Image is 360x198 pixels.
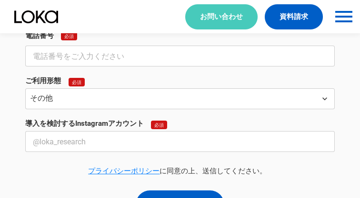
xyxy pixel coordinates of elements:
[25,131,335,152] input: @loka_research
[154,122,164,128] p: 必須
[72,79,81,85] p: 必須
[25,46,335,66] input: 電話番号をご入力ください
[25,31,54,41] p: 電話番号
[88,167,160,175] a: プライバシーポリシー
[25,119,144,129] p: 導入を検討するInstagramアカウント
[64,33,74,39] p: 必須
[265,4,323,29] a: 資料請求
[185,4,258,29] a: お問い合わせ
[25,76,61,86] p: ご利用形態
[20,166,335,176] p: に同意の上、送信してください。
[332,5,355,28] button: menu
